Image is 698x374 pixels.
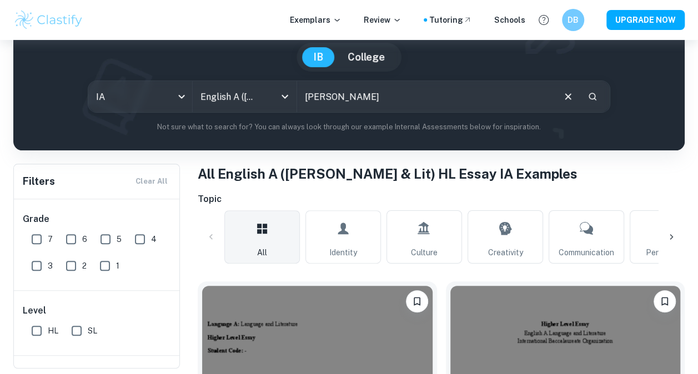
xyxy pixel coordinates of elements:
[406,290,428,312] button: Bookmark
[48,233,53,245] span: 7
[277,89,293,104] button: Open
[329,246,357,259] span: Identity
[494,14,525,26] a: Schools
[88,81,192,112] div: IA
[364,14,401,26] p: Review
[116,260,119,272] span: 1
[411,246,438,259] span: Culture
[82,233,87,245] span: 6
[23,304,172,317] h6: Level
[646,246,689,259] span: Perspective
[48,260,53,272] span: 3
[302,47,334,67] button: IB
[562,9,584,31] button: DB
[337,47,396,67] button: College
[22,122,676,133] p: Not sure what to search for? You can always look through our example Internal Assessments below f...
[297,81,554,112] input: E.g. A Doll's House, Sylvia Plath, identity and belonging...
[48,325,58,337] span: HL
[23,213,172,226] h6: Grade
[567,14,580,26] h6: DB
[23,174,55,189] h6: Filters
[559,246,614,259] span: Communication
[429,14,472,26] a: Tutoring
[13,9,84,31] img: Clastify logo
[488,246,523,259] span: Creativity
[654,290,676,312] button: Bookmark
[88,325,97,337] span: SL
[606,10,685,30] button: UPGRADE NOW
[534,11,553,29] button: Help and Feedback
[198,193,685,206] h6: Topic
[117,233,122,245] span: 5
[198,164,685,184] h1: All English A ([PERSON_NAME] & Lit) HL Essay IA Examples
[290,14,342,26] p: Exemplars
[257,246,267,259] span: All
[558,86,579,107] button: Clear
[82,260,87,272] span: 2
[151,233,157,245] span: 4
[583,87,602,106] button: Search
